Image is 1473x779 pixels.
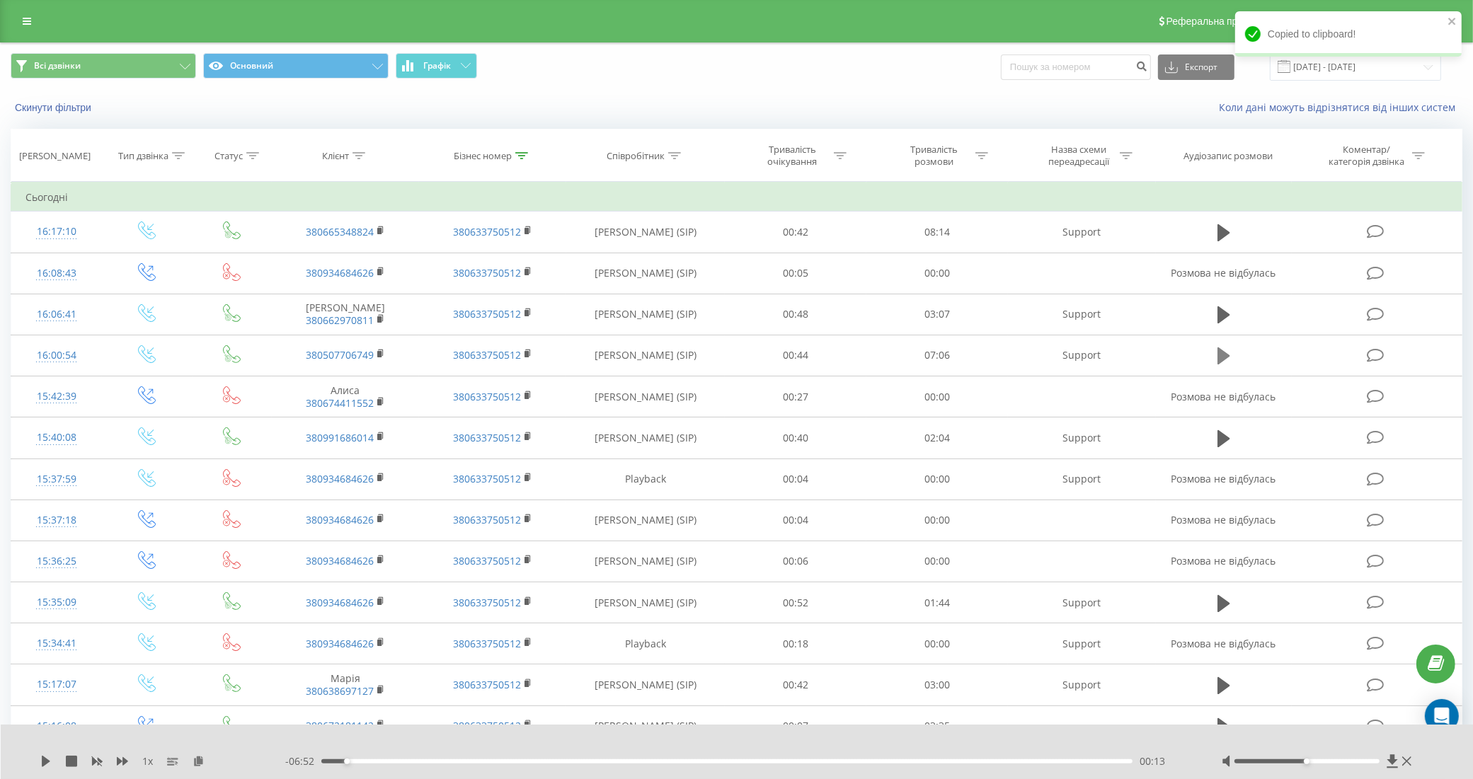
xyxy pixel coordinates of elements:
td: [PERSON_NAME] (SIP) [566,253,725,294]
div: 15:16:08 [25,712,88,740]
td: Playback [566,623,725,664]
td: 00:04 [725,500,866,541]
td: [PERSON_NAME] (SIP) [566,664,725,705]
a: 380662970811 [306,313,374,327]
td: 00:04 [725,458,866,500]
div: Співробітник [607,150,665,162]
button: Всі дзвінки [11,53,196,79]
a: 380633750512 [453,431,521,444]
a: 380934684626 [306,637,374,650]
span: Розмова не відбулась [1171,554,1276,567]
td: 00:00 [866,541,1008,582]
div: 16:06:41 [25,301,88,328]
td: 00:42 [725,664,866,705]
td: 08:14 [866,212,1008,253]
td: [PERSON_NAME] (SIP) [566,335,725,376]
td: Support [1008,458,1155,500]
td: [PERSON_NAME] (SIP) [566,376,725,417]
a: 380674411552 [306,396,374,410]
a: 380638697127 [306,684,374,698]
a: 380633750512 [453,596,521,609]
td: 00:00 [866,458,1008,500]
span: - 06:52 [285,754,321,768]
td: 03:35 [866,705,1008,746]
td: 00:05 [725,253,866,294]
div: Клієнт [322,150,349,162]
button: Графік [396,53,477,79]
a: 380934684626 [306,596,374,609]
td: 03:07 [866,294,1008,335]
a: 380665348824 [306,225,374,238]
td: Марія [272,664,419,705]
div: Accessibility label [1305,758,1310,764]
a: 380633750512 [453,266,521,279]
div: Назва схеми переадресації [1041,144,1116,168]
td: 00:00 [866,500,1008,541]
td: 00:40 [725,417,866,458]
a: 380633750512 [453,307,521,321]
div: Статус [214,150,243,162]
a: Коли дані можуть відрізнятися вiд інших систем [1219,100,1462,114]
td: [PERSON_NAME] [272,294,419,335]
td: [PERSON_NAME] (SIP) [566,417,725,458]
td: Support [1008,212,1155,253]
td: 00:42 [725,212,866,253]
div: 15:35:09 [25,589,88,616]
button: Експорт [1158,54,1234,80]
td: 00:00 [866,376,1008,417]
span: Розмова не відбулась [1171,637,1276,650]
div: Copied to clipboard! [1235,11,1462,57]
span: Розмова не відбулась [1171,513,1276,526]
td: 00:27 [725,376,866,417]
div: 16:17:10 [25,218,88,246]
div: 15:42:39 [25,383,88,410]
td: [PERSON_NAME] (SIP) [566,294,725,335]
td: 00:00 [866,623,1008,664]
a: 380633750512 [453,637,521,650]
a: 380934684626 [306,266,374,279]
a: 380633750512 [453,225,521,238]
td: [PERSON_NAME] (SIP) [566,541,725,582]
div: Open Intercom Messenger [1425,699,1459,733]
a: 380633750512 [453,348,521,362]
button: Скинути фільтри [11,101,98,114]
span: Розмова не відбулась [1171,472,1276,485]
td: 02:04 [866,417,1008,458]
div: Тривалість розмови [896,144,972,168]
td: 00:07 [725,705,866,746]
td: [PERSON_NAME] (SIP) [566,500,725,541]
div: 15:36:25 [25,548,88,575]
a: 380934684626 [306,554,374,567]
td: 01:44 [866,582,1008,623]
div: Accessibility label [344,758,350,764]
span: Реферальна програма [1167,16,1271,27]
div: 15:37:18 [25,507,88,534]
a: 380934684626 [306,472,374,485]
button: Основний [203,53,389,79]
td: 00:44 [725,335,866,376]
td: Support [1008,417,1155,458]
a: 380672181142 [306,719,374,732]
a: 380633750512 [453,678,521,691]
td: [PERSON_NAME] (SIP) [566,705,725,746]
td: Support [1008,294,1155,335]
a: 380633750512 [453,390,521,403]
td: Support [1008,664,1155,705]
a: 380934684626 [306,513,374,526]
td: [PERSON_NAME] (SIP) [566,582,725,623]
td: Алиса [272,376,419,417]
div: [PERSON_NAME] [19,150,91,162]
td: 03:00 [866,664,1008,705]
td: Support [1008,623,1155,664]
a: 380507706749 [306,348,374,362]
span: Всі дзвінки [34,60,81,71]
a: 380633750512 [453,554,521,567]
td: Support [1008,582,1155,623]
td: 00:52 [725,582,866,623]
div: 15:34:41 [25,630,88,657]
td: 00:18 [725,623,866,664]
td: Сьогодні [11,183,1462,212]
td: Playback [566,458,725,500]
div: Бізнес номер [454,150,512,162]
a: 380633750512 [453,719,521,732]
